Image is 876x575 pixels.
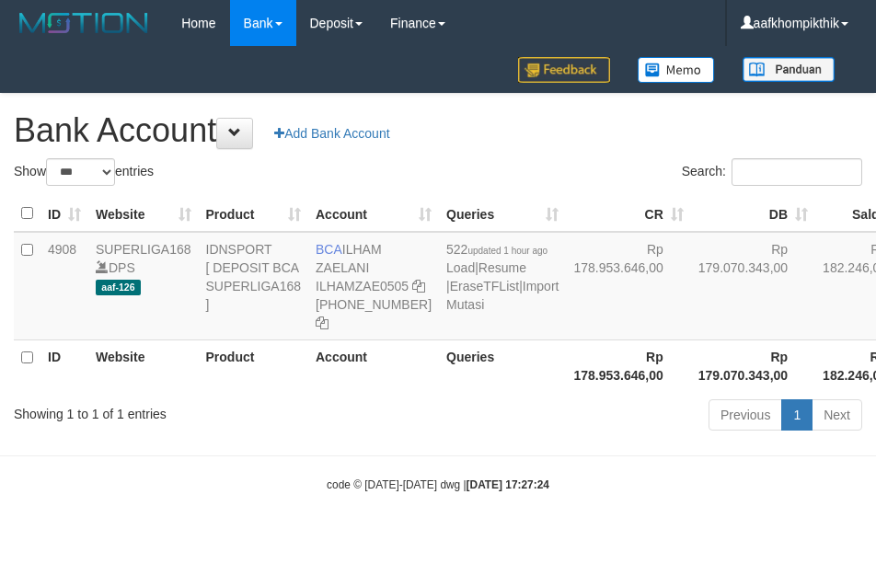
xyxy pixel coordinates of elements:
[262,118,401,149] a: Add Bank Account
[14,397,352,423] div: Showing 1 to 1 of 1 entries
[732,158,862,186] input: Search:
[308,196,439,232] th: Account: activate to sort column ascending
[439,339,566,392] th: Queries
[691,196,815,232] th: DB: activate to sort column ascending
[40,232,88,340] td: 4908
[450,279,519,293] a: EraseTFList
[691,232,815,340] td: Rp 179.070.343,00
[566,232,690,340] td: Rp 178.953.646,00
[199,196,309,232] th: Product: activate to sort column ascending
[446,279,559,312] a: Import Mutasi
[96,242,191,257] a: SUPERLIGA168
[316,279,409,293] a: ILHAMZAE0505
[439,196,566,232] th: Queries: activate to sort column ascending
[316,242,342,257] span: BCA
[467,246,547,256] span: updated 1 hour ago
[781,399,813,431] a: 1
[518,57,610,83] img: Feedback.jpg
[566,339,690,392] th: Rp 178.953.646,00
[40,196,88,232] th: ID: activate to sort column ascending
[327,478,549,491] small: code © [DATE]-[DATE] dwg |
[88,196,199,232] th: Website: activate to sort column ascending
[46,158,115,186] select: Showentries
[638,57,715,83] img: Button%20Memo.svg
[316,316,328,330] a: Copy 4062280631 to clipboard
[691,339,815,392] th: Rp 179.070.343,00
[14,158,154,186] label: Show entries
[96,280,141,295] span: aaf-126
[743,57,835,82] img: panduan.png
[682,158,862,186] label: Search:
[446,260,475,275] a: Load
[446,242,547,257] span: 522
[40,339,88,392] th: ID
[812,399,862,431] a: Next
[14,9,154,37] img: MOTION_logo.png
[467,478,549,491] strong: [DATE] 17:27:24
[412,279,425,293] a: Copy ILHAMZAE0505 to clipboard
[566,196,690,232] th: CR: activate to sort column ascending
[199,339,309,392] th: Product
[308,339,439,392] th: Account
[709,399,782,431] a: Previous
[199,232,309,340] td: IDNSPORT [ DEPOSIT BCA SUPERLIGA168 ]
[308,232,439,340] td: ILHAM ZAELANI [PHONE_NUMBER]
[88,339,199,392] th: Website
[88,232,199,340] td: DPS
[478,260,526,275] a: Resume
[14,112,862,149] h1: Bank Account
[446,242,559,312] span: | | |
